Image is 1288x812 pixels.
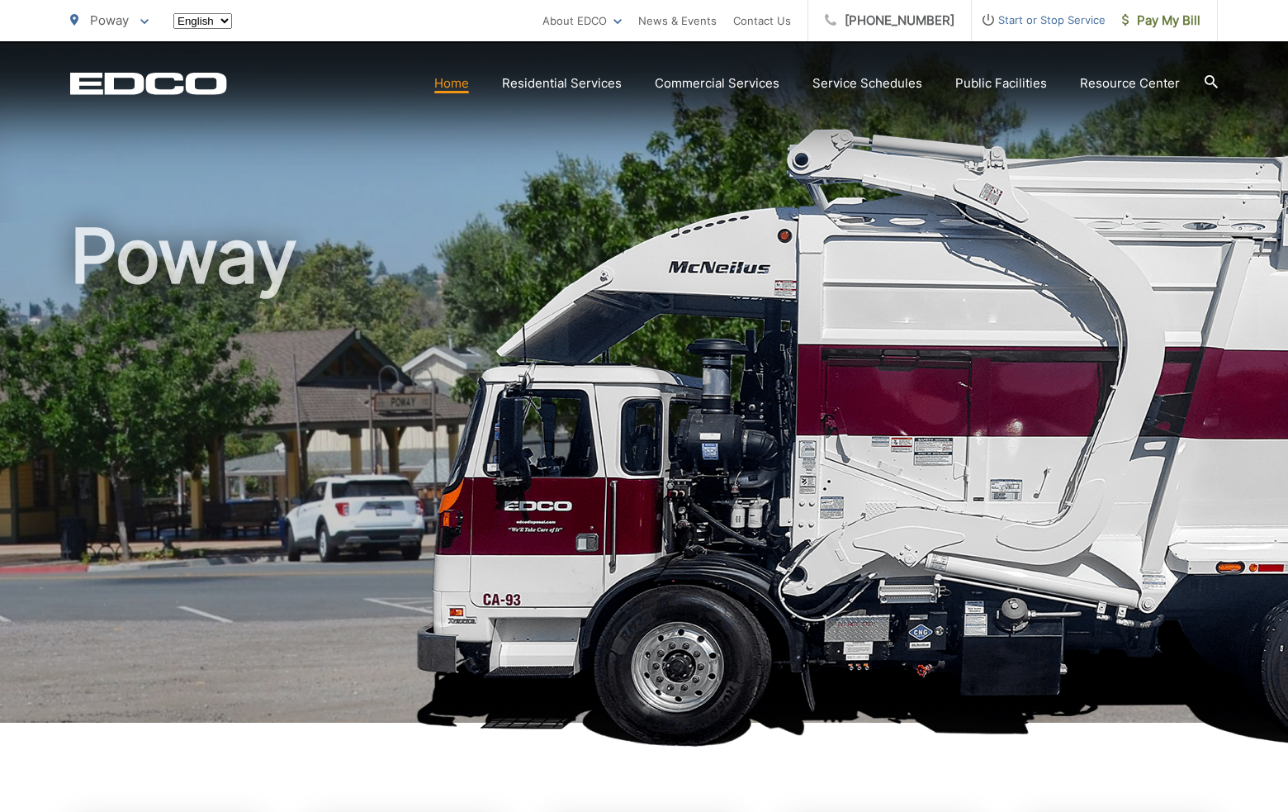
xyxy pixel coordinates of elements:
h1: Poway [70,215,1218,738]
span: Poway [90,12,129,28]
a: Service Schedules [812,74,922,93]
select: Select a language [173,13,232,29]
a: Resource Center [1080,74,1180,93]
a: Residential Services [502,74,622,93]
a: Commercial Services [655,74,779,93]
a: Home [434,74,469,93]
a: Contact Us [733,11,791,31]
span: Pay My Bill [1122,11,1200,31]
a: About EDCO [542,11,622,31]
a: News & Events [638,11,717,31]
a: Public Facilities [955,74,1047,93]
a: EDCD logo. Return to the homepage. [70,72,227,95]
